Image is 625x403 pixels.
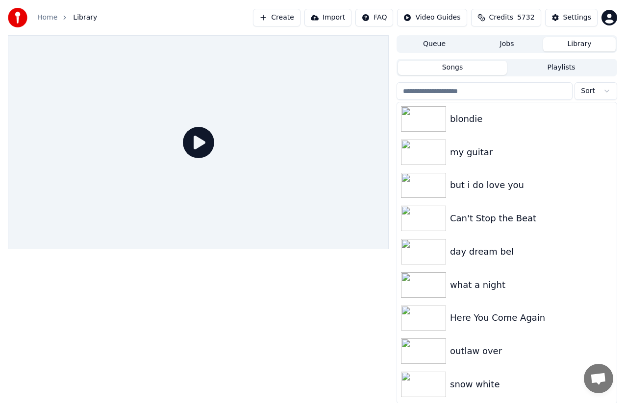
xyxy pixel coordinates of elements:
[450,344,613,358] div: outlaw over
[471,37,543,51] button: Jobs
[450,112,613,126] div: blondie
[73,13,97,23] span: Library
[471,9,541,26] button: Credits5732
[8,8,27,27] img: youka
[543,37,616,51] button: Library
[37,13,57,23] a: Home
[450,212,613,225] div: Can't Stop the Beat
[450,278,613,292] div: what a night
[545,9,598,26] button: Settings
[450,245,613,259] div: day dream bel
[450,311,613,325] div: Here You Come Again
[489,13,513,23] span: Credits
[584,364,613,393] a: Open chat
[450,178,613,192] div: but i do love you
[450,378,613,391] div: snow white
[517,13,535,23] span: 5732
[398,37,471,51] button: Queue
[37,13,97,23] nav: breadcrumb
[304,9,351,26] button: Import
[581,86,595,96] span: Sort
[397,9,467,26] button: Video Guides
[507,61,616,75] button: Playlists
[563,13,591,23] div: Settings
[253,9,300,26] button: Create
[450,145,613,159] div: my guitar
[355,9,393,26] button: FAQ
[398,61,507,75] button: Songs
